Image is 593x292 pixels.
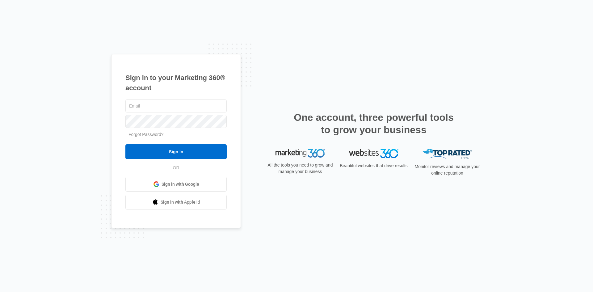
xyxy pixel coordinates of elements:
[125,195,227,209] a: Sign in with Apple Id
[169,165,184,171] span: OR
[349,149,398,158] img: Websites 360
[128,132,164,137] a: Forgot Password?
[125,144,227,159] input: Sign In
[266,162,335,175] p: All the tools you need to grow and manage your business
[161,199,200,205] span: Sign in with Apple Id
[275,149,325,158] img: Marketing 360
[162,181,199,188] span: Sign in with Google
[413,163,482,176] p: Monitor reviews and manage your online reputation
[125,73,227,93] h1: Sign in to your Marketing 360® account
[292,111,456,136] h2: One account, three powerful tools to grow your business
[125,99,227,112] input: Email
[125,177,227,192] a: Sign in with Google
[423,149,472,159] img: Top Rated Local
[339,163,408,169] p: Beautiful websites that drive results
